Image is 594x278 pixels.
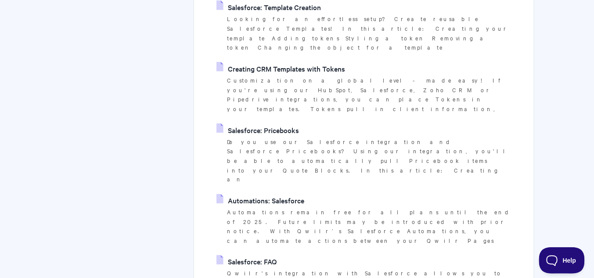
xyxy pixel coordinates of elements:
[539,247,585,274] iframe: Toggle Customer Support
[216,0,321,14] a: Salesforce: Template Creation
[216,123,299,137] a: Salesforce: Pricebooks
[216,194,304,207] a: Automations: Salesforce
[227,137,511,185] p: Do you use our Salesforce integration and Salesforce Pricebooks? Using our integration, you'll be...
[227,76,511,114] p: Customization on a global level - made easy! If you're using our HubSpot, Salesforce, Zoho CRM or...
[216,62,345,75] a: Creating CRM Templates with Tokens
[216,255,277,268] a: Salesforce: FAQ
[227,14,511,52] p: Looking for an effortless setup? Create reusable Salesforce Templates! In this article: Creating ...
[227,208,511,246] p: Automations remain free for all plans until the end of 2025. Future limits may be introduced with...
